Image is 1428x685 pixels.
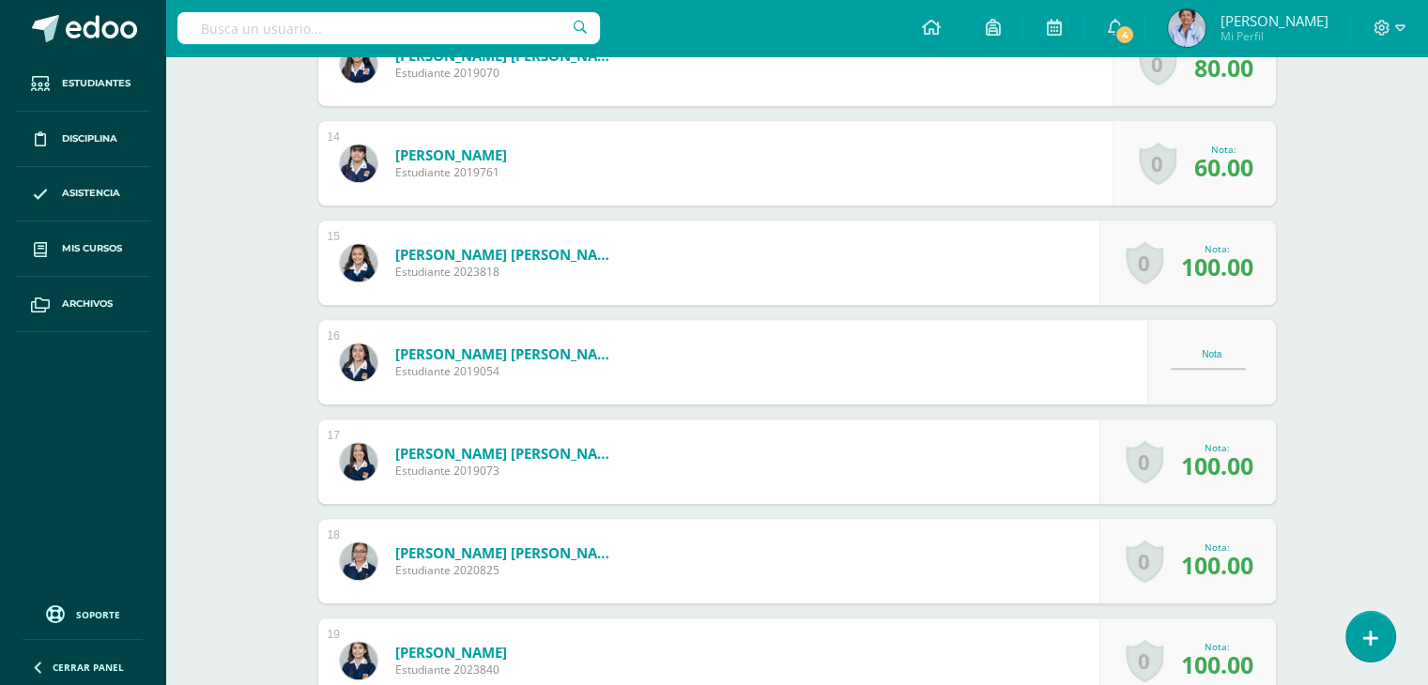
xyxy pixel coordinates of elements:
img: 4039cf1bf3b948413957fcc92d9afbc0.png [340,145,377,182]
span: 100.00 [1181,648,1253,680]
input: Busca un usuario... [177,12,600,44]
img: cac63cfbbdf6a6b275a91112a9432640.png [340,642,377,679]
a: [PERSON_NAME] [PERSON_NAME] [395,444,621,463]
img: 08d7a72e03a2464a82b7c0464c22af0b.png [340,343,377,381]
a: [PERSON_NAME] [PERSON_NAME] [395,245,621,264]
span: Estudiante 2019054 [395,363,621,379]
img: acdea0fc34b037c85c2657ae5a2d8125.png [340,244,377,282]
span: Cerrar panel [53,661,124,674]
span: Estudiante 2020825 [395,562,621,578]
a: Estudiantes [15,56,150,112]
a: [PERSON_NAME] [PERSON_NAME] [395,543,621,562]
span: Soporte [76,608,120,621]
div: Nota: [1181,640,1253,653]
span: Estudiantes [62,76,131,91]
img: fe302a350ed15f5bca71b502def0b05e.png [340,45,377,83]
a: Archivos [15,277,150,332]
span: 100.00 [1181,449,1253,481]
a: Soporte [23,601,143,626]
span: Estudiante 2019073 [395,463,621,479]
span: Mi Perfil [1220,28,1328,44]
span: 80.00 [1194,52,1253,84]
a: [PERSON_NAME] [PERSON_NAME] [395,344,621,363]
span: Estudiante 2019070 [395,65,621,81]
div: Nota: [1181,540,1253,554]
span: Mis cursos [62,241,122,256]
a: Disciplina [15,112,150,167]
img: 3430bee7d0faf49e052383c9962d39e7.png [340,443,377,480]
span: 100.00 [1181,549,1253,581]
span: Estudiante 2023818 [395,264,621,280]
span: Estudiante 2019761 [395,164,507,180]
img: f98e8e893910d973b13d6068ff589e19.png [340,542,377,580]
a: 0 [1126,540,1163,583]
span: [PERSON_NAME] [1220,11,1328,30]
div: Nota: [1181,242,1253,255]
img: f7d43da7d4b76873f72a158759d9652e.png [1168,9,1205,47]
span: 4 [1114,24,1135,45]
div: Nota [1171,349,1253,359]
span: Asistencia [62,186,120,201]
span: 60.00 [1194,151,1253,183]
span: 100.00 [1181,251,1253,282]
div: Nota: [1181,441,1253,454]
a: 0 [1126,639,1163,682]
a: 0 [1126,440,1163,483]
a: Mis cursos [15,221,150,277]
div: Nota: [1194,143,1253,156]
a: [PERSON_NAME] [395,145,507,164]
span: Disciplina [62,131,117,146]
a: 0 [1139,42,1176,85]
a: Asistencia [15,167,150,222]
span: Archivos [62,297,113,312]
a: 0 [1139,142,1176,185]
span: Estudiante 2023840 [395,662,507,677]
a: 0 [1126,241,1163,284]
a: [PERSON_NAME] [395,643,507,662]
